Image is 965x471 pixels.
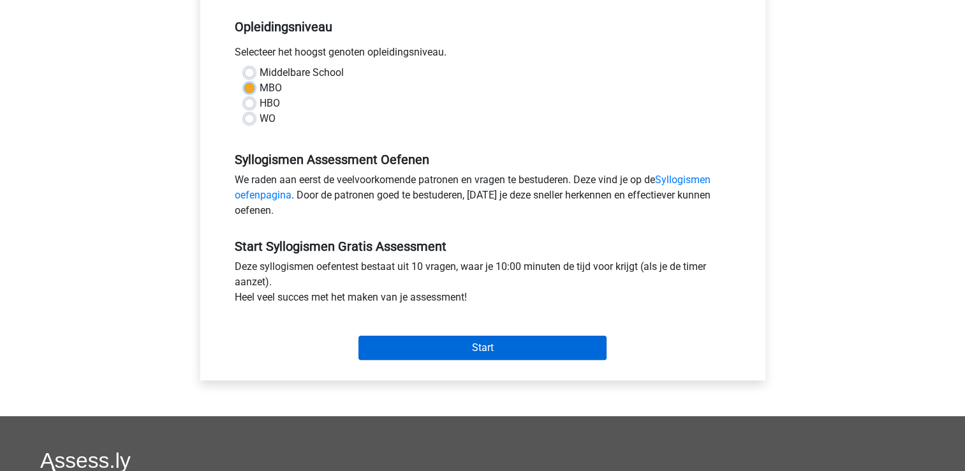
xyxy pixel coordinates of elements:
div: Deze syllogismen oefentest bestaat uit 10 vragen, waar je 10:00 minuten de tijd voor krijgt (als ... [225,259,740,310]
label: Middelbare School [260,65,344,80]
label: WO [260,111,276,126]
label: HBO [260,96,280,111]
h5: Syllogismen Assessment Oefenen [235,152,731,167]
input: Start [358,336,607,360]
div: Selecteer het hoogst genoten opleidingsniveau. [225,45,740,65]
h5: Start Syllogismen Gratis Assessment [235,239,731,254]
div: We raden aan eerst de veelvoorkomende patronen en vragen te bestuderen. Deze vind je op de . Door... [225,172,740,223]
h5: Opleidingsniveau [235,14,731,40]
label: MBO [260,80,282,96]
